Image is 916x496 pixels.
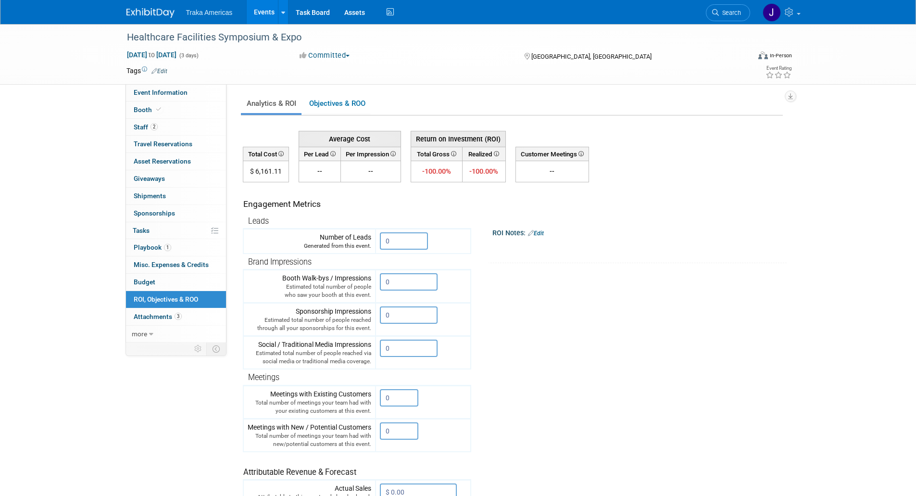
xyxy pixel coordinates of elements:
[126,256,226,273] a: Misc. Expenses & Credits
[248,273,371,299] div: Booth Walk-bys / Impressions
[133,227,150,234] span: Tasks
[190,343,207,355] td: Personalize Event Tab Strip
[765,66,791,71] div: Event Rating
[126,119,226,136] a: Staff2
[340,147,401,161] th: Per Impression
[126,136,226,153] a: Travel Reservations
[422,167,451,176] span: -100.00%
[124,29,736,46] div: Healthcare Facilities Symposium & Expo
[248,389,371,415] div: Meetings with Existing Customers
[758,51,768,59] img: Format-Inperson.png
[147,51,156,59] span: to
[126,51,177,59] span: [DATE] [DATE]
[134,261,209,268] span: Misc. Expenses & Credits
[134,106,163,114] span: Booth
[368,167,373,175] span: --
[241,94,301,113] a: Analytics & ROI
[693,50,792,64] div: Event Format
[515,147,589,161] th: Customer Meetings
[248,340,371,366] div: Social / Traditional Media Impressions
[492,226,787,238] div: ROI Notes:
[156,107,161,112] i: Booth reservation complete
[126,291,226,308] a: ROI, Objectives & ROO
[126,102,226,118] a: Booth
[134,209,175,217] span: Sponsorships
[178,52,199,59] span: (3 days)
[528,230,544,237] a: Edit
[126,66,167,76] td: Tags
[243,147,289,161] th: Total Cost
[126,153,226,170] a: Asset Reservations
[243,455,466,478] div: Attributable Revenue & Forecast
[520,166,585,176] div: --
[469,167,498,176] span: -100.00%
[248,257,312,267] span: Brand Impressions
[243,161,289,182] td: $ 6,161.11
[134,313,182,320] span: Attachments
[248,373,279,382] span: Meetings
[248,242,371,250] div: Generated from this event.
[248,216,269,226] span: Leads
[126,84,226,101] a: Event Information
[243,198,467,210] div: Engagement Metrics
[134,192,166,200] span: Shipments
[175,313,182,320] span: 3
[411,147,463,161] th: Total Gross
[248,316,371,332] div: Estimated total number of people reached through all your sponsorships for this event.
[248,306,371,332] div: Sponsorship Impressions
[248,232,371,250] div: Number of Leads
[463,147,505,161] th: Realized
[164,244,171,251] span: 1
[126,170,226,187] a: Giveaways
[531,53,652,60] span: [GEOGRAPHIC_DATA], [GEOGRAPHIC_DATA]
[134,89,188,96] span: Event Information
[132,330,147,338] span: more
[769,52,792,59] div: In-Person
[134,140,192,148] span: Travel Reservations
[134,295,198,303] span: ROI, Objectives & ROO
[134,157,191,165] span: Asset Reservations
[296,51,353,61] button: Committed
[248,422,371,448] div: Meetings with New / Potential Customers
[126,274,226,291] a: Budget
[134,243,171,251] span: Playbook
[303,94,371,113] a: Objectives & ROO
[126,222,226,239] a: Tasks
[126,205,226,222] a: Sponsorships
[134,175,165,182] span: Giveaways
[151,123,158,130] span: 2
[126,8,175,18] img: ExhibitDay
[411,131,505,147] th: Return on Investment (ROI)
[134,278,155,286] span: Budget
[134,123,158,131] span: Staff
[706,4,750,21] a: Search
[126,188,226,204] a: Shipments
[763,3,781,22] img: Jamie Saenz
[206,343,226,355] td: Toggle Event Tabs
[317,167,322,175] span: --
[299,131,401,147] th: Average Cost
[248,432,371,448] div: Total number of meetings your team had with new/potential customers at this event.
[151,68,167,75] a: Edit
[186,9,233,16] span: Traka Americas
[248,349,371,366] div: Estimated total number of people reached via social media or traditional media coverage.
[719,9,741,16] span: Search
[126,239,226,256] a: Playbook1
[299,147,340,161] th: Per Lead
[126,326,226,343] a: more
[248,283,371,299] div: Estimated total number of people who saw your booth at this event.
[126,308,226,325] a: Attachments3
[248,399,371,415] div: Total number of meetings your team had with your existing customers at this event.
